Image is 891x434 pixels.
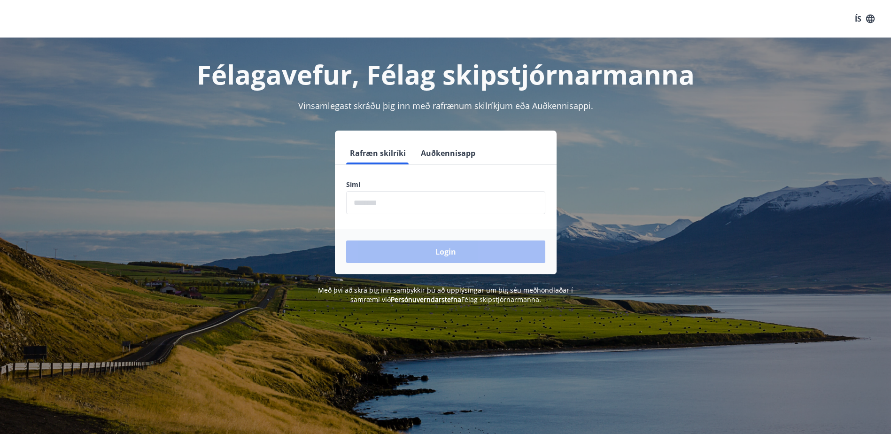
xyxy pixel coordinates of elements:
button: ÍS [850,10,880,27]
h1: Félagavefur, Félag skipstjórnarmanna [119,56,773,92]
button: Auðkennisapp [417,142,479,164]
span: Með því að skrá þig inn samþykkir þú að upplýsingar um þig séu meðhöndlaðar í samræmi við Félag s... [318,286,573,304]
button: Rafræn skilríki [346,142,410,164]
a: Persónuverndarstefna [391,295,461,304]
span: Vinsamlegast skráðu þig inn með rafrænum skilríkjum eða Auðkennisappi. [298,100,593,111]
label: Sími [346,180,545,189]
